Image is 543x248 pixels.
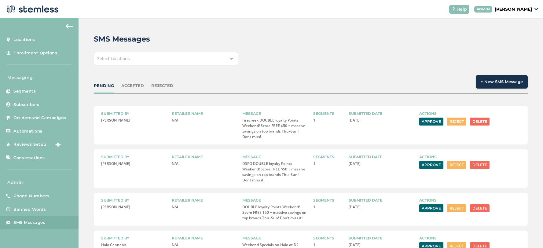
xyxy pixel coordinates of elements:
[474,6,493,13] div: ADMIN
[94,34,150,45] h2: SMS Messages
[447,161,466,169] button: Reject
[349,235,414,241] label: Submitted date
[349,204,414,210] p: [DATE]
[419,118,443,126] button: Approve
[452,7,455,11] img: icon-help-white-03924b79.svg
[512,219,543,248] iframe: Chat Widget
[419,111,520,116] label: Actions
[242,204,308,221] p: DOUBLE loyalty Points Weekend! Score FREE $50 + massive savings on top brands Thu–Sun! Don’t miss...
[242,118,308,140] p: Firecreek DOUBLE loyalty Points Weekend! Score FREE $50 + massive savings on top brands Thu–Sun! ...
[51,138,63,151] img: glitter-stars-b7820f95.gif
[470,161,490,169] button: Delete
[13,141,46,148] span: Reviews Setup
[349,154,414,160] label: Submitted date
[101,161,167,166] p: [PERSON_NAME]
[13,193,49,199] span: Phone Numbers
[101,154,167,160] label: Submitted by
[13,102,39,108] span: Subscribers
[313,198,344,203] label: Segments
[349,242,414,248] p: [DATE]
[242,161,308,183] p: DSPO DOUBLE loyalty Points Weekend! Score FREE $50 + massive savings on top brands Thu–Sun! Dont ...
[470,204,490,212] button: Delete
[101,118,167,123] p: [PERSON_NAME]
[101,198,167,203] label: Submitted by
[447,204,466,212] button: Reject
[313,161,344,166] p: 1
[447,118,466,126] button: Reject
[121,83,144,89] div: ACCEPTED
[13,128,42,134] span: Automations
[242,198,308,203] label: Message
[151,83,173,89] div: REJECTED
[172,198,237,203] label: Retailer name
[13,206,46,213] span: Banned Words
[13,37,35,43] span: Locations
[313,111,344,116] label: Segments
[101,204,167,210] p: [PERSON_NAME]
[13,220,45,226] span: SMS Messages
[349,161,414,166] p: [DATE]
[313,118,344,123] p: 1
[172,204,237,210] p: N/A
[313,235,344,241] label: Segments
[470,118,490,126] button: Delete
[13,88,36,94] span: Segments
[242,154,308,160] label: Message
[172,111,237,116] label: Retailer name
[101,111,167,116] label: Submitted by
[242,235,308,241] label: Message
[5,3,59,15] img: logo-dark-0685b13c.svg
[13,115,66,121] span: On-demand Campaigns
[101,235,167,241] label: Submitted by
[13,155,45,161] span: Conversations
[419,161,443,169] button: Approve
[66,24,73,29] img: icon-arrow-back-accent-c549486e.svg
[349,118,414,123] p: [DATE]
[172,242,237,248] p: N/A
[419,204,443,212] button: Approve
[97,56,130,61] span: Select Locations
[419,154,520,160] label: Actions
[481,79,523,85] span: + New SMS Message
[172,118,237,123] p: N/A
[242,111,308,116] label: Message
[172,235,237,241] label: Retailer name
[419,235,520,241] label: Actions
[313,154,344,160] label: Segments
[349,198,414,203] label: Submitted date
[94,83,114,89] div: PENDING
[313,242,344,248] p: 1
[172,154,237,160] label: Retailer name
[13,50,57,56] span: Enrollment Options
[495,6,532,13] p: [PERSON_NAME]
[313,204,344,210] p: 1
[534,8,538,10] img: icon_down-arrow-small-66adaf34.svg
[419,198,520,203] label: Actions
[457,6,467,13] span: Help
[101,242,167,248] p: Halo Cannabis
[476,75,528,89] button: + New SMS Message
[349,111,414,116] label: Submitted date
[172,161,237,166] p: N/A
